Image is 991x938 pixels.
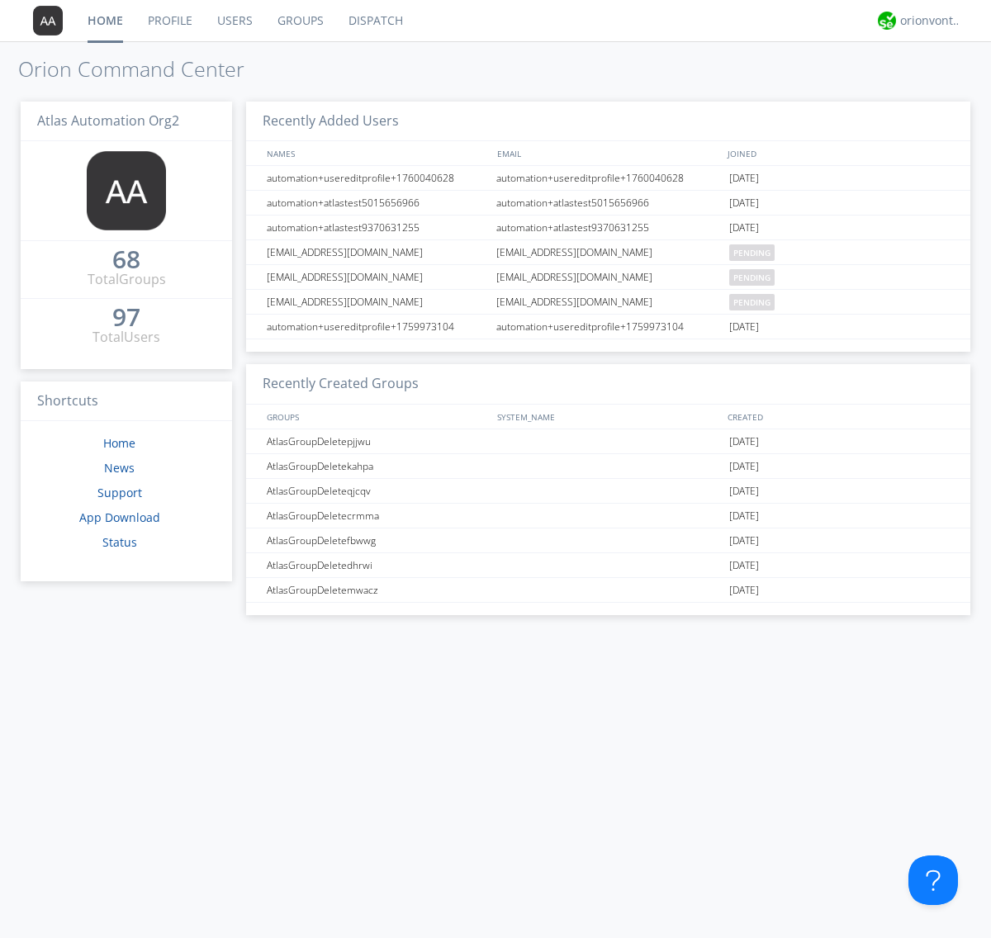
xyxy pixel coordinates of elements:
a: 68 [112,251,140,270]
a: [EMAIL_ADDRESS][DOMAIN_NAME][EMAIL_ADDRESS][DOMAIN_NAME]pending [246,290,970,315]
img: 29d36aed6fa347d5a1537e7736e6aa13 [878,12,896,30]
div: AtlasGroupDeletedhrwi [263,553,491,577]
img: 373638.png [87,151,166,230]
a: [EMAIL_ADDRESS][DOMAIN_NAME][EMAIL_ADDRESS][DOMAIN_NAME]pending [246,265,970,290]
div: AtlasGroupDeletepjjwu [263,429,491,453]
a: automation+usereditprofile+1760040628automation+usereditprofile+1760040628[DATE] [246,166,970,191]
div: AtlasGroupDeleteqjcqv [263,479,491,503]
div: automation+usereditprofile+1759973104 [492,315,725,339]
div: [EMAIL_ADDRESS][DOMAIN_NAME] [492,240,725,264]
span: [DATE] [729,315,759,339]
div: automation+atlastest5015656966 [492,191,725,215]
span: pending [729,269,775,286]
a: Status [102,534,137,550]
div: AtlasGroupDeletefbwwg [263,528,491,552]
span: pending [729,294,775,310]
a: AtlasGroupDeletemwacz[DATE] [246,578,970,603]
div: SYSTEM_NAME [493,405,723,429]
a: [EMAIL_ADDRESS][DOMAIN_NAME][EMAIL_ADDRESS][DOMAIN_NAME]pending [246,240,970,265]
span: [DATE] [729,528,759,553]
a: AtlasGroupDeletedhrwi[DATE] [246,553,970,578]
iframe: Toggle Customer Support [908,855,958,905]
span: [DATE] [729,479,759,504]
h3: Recently Created Groups [246,364,970,405]
a: 97 [112,309,140,328]
a: AtlasGroupDeletepjjwu[DATE] [246,429,970,454]
a: AtlasGroupDeletekahpa[DATE] [246,454,970,479]
a: Home [103,435,135,451]
span: [DATE] [729,578,759,603]
div: AtlasGroupDeletemwacz [263,578,491,602]
a: AtlasGroupDeleteqjcqv[DATE] [246,479,970,504]
span: [DATE] [729,553,759,578]
div: AtlasGroupDeletekahpa [263,454,491,478]
div: [EMAIL_ADDRESS][DOMAIN_NAME] [263,265,491,289]
span: [DATE] [729,166,759,191]
div: [EMAIL_ADDRESS][DOMAIN_NAME] [263,240,491,264]
a: automation+atlastest5015656966automation+atlastest5015656966[DATE] [246,191,970,216]
div: automation+atlastest9370631255 [492,216,725,239]
div: 97 [112,309,140,325]
a: Support [97,485,142,500]
div: automation+atlastest9370631255 [263,216,491,239]
div: EMAIL [493,141,723,165]
a: AtlasGroupDeletecrmma[DATE] [246,504,970,528]
a: automation+usereditprofile+1759973104automation+usereditprofile+1759973104[DATE] [246,315,970,339]
span: [DATE] [729,429,759,454]
a: automation+atlastest9370631255automation+atlastest9370631255[DATE] [246,216,970,240]
div: [EMAIL_ADDRESS][DOMAIN_NAME] [263,290,491,314]
img: 373638.png [33,6,63,36]
h3: Shortcuts [21,381,232,422]
div: NAMES [263,141,489,165]
span: [DATE] [729,191,759,216]
div: GROUPS [263,405,489,429]
a: App Download [79,509,160,525]
div: AtlasGroupDeletecrmma [263,504,491,528]
div: automation+usereditprofile+1760040628 [492,166,725,190]
span: [DATE] [729,504,759,528]
div: 68 [112,251,140,268]
div: automation+usereditprofile+1759973104 [263,315,491,339]
div: Total Users [92,328,160,347]
div: orionvontas+atlas+automation+org2 [900,12,962,29]
div: [EMAIL_ADDRESS][DOMAIN_NAME] [492,290,725,314]
div: [EMAIL_ADDRESS][DOMAIN_NAME] [492,265,725,289]
div: automation+atlastest5015656966 [263,191,491,215]
span: [DATE] [729,216,759,240]
div: automation+usereditprofile+1760040628 [263,166,491,190]
h3: Recently Added Users [246,102,970,142]
a: AtlasGroupDeletefbwwg[DATE] [246,528,970,553]
span: pending [729,244,775,261]
span: [DATE] [729,454,759,479]
div: Total Groups [88,270,166,289]
a: News [104,460,135,476]
div: CREATED [723,405,955,429]
div: JOINED [723,141,955,165]
span: Atlas Automation Org2 [37,111,179,130]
